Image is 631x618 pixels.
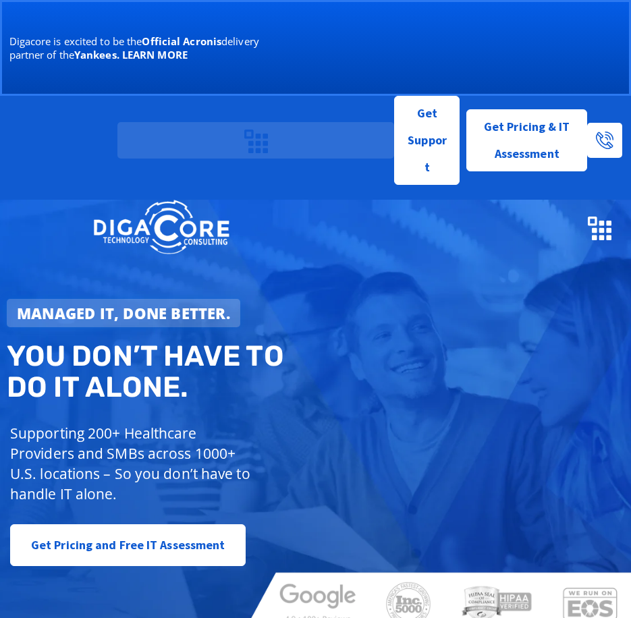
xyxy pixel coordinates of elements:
a: Managed IT, done better. [7,299,240,327]
span: Get Pricing & IT Assessment [477,113,576,167]
img: DigaCore Technology Consulting [20,129,73,152]
div: Menu Toggle [238,122,274,159]
h2: You don’t have to do IT alone. [7,341,321,403]
span: Get Pricing and Free IT Assessment [31,532,225,559]
b: Official Acronis [142,34,221,48]
strong: Managed IT, done better. [17,303,230,323]
img: Acronis [331,9,590,87]
p: Supporting 200+ Healthcare Providers and SMBs across 1000+ U.S. locations – So you don’t have to ... [10,423,264,504]
div: Menu Toggle [582,209,618,246]
b: Yankees. [74,48,119,61]
a: Get Pricing and Free IT Assessment [10,524,246,566]
span: Get Support [406,100,449,181]
p: Digacore is excited to be the delivery partner of the [9,34,285,61]
a: Get Support [394,96,460,185]
img: DigaCore Technology Consulting [93,198,229,257]
a: Get Pricing & IT Assessment [466,109,587,171]
a: LEARN MORE [122,48,188,61]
